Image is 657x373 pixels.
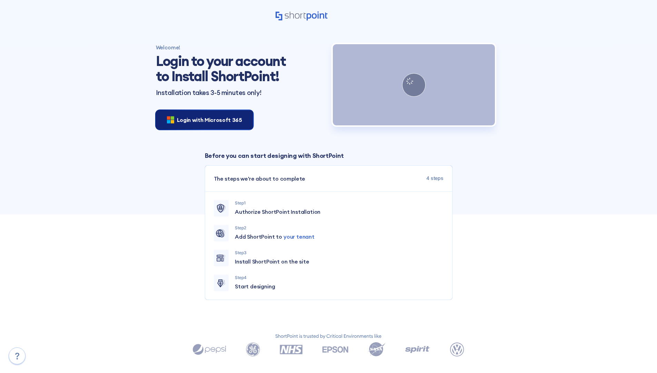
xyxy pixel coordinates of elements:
[426,174,443,183] span: 4 steps
[205,151,452,160] p: Before you can start designing with ShortPoint
[283,233,315,240] span: your tenant
[214,174,305,183] span: The steps we're about to complete
[235,275,443,281] p: Step 4
[156,89,325,96] p: Installation takes 3-5 minutes only!
[623,340,657,373] iframe: Chat Widget
[235,257,309,266] span: Install ShortPoint on the site
[156,44,325,51] h4: Welcome!
[235,250,443,256] p: Step 3
[156,110,253,130] button: Login with Microsoft 365
[235,232,315,241] span: Add ShortPoint to
[177,116,242,124] span: Login with Microsoft 365
[235,282,275,290] span: Start designing
[156,54,290,84] h1: Login to your account to Install ShortPoint!
[235,200,443,206] p: Step 1
[235,208,320,216] span: Authorize ShortPoint Installation
[235,225,443,231] p: Step 2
